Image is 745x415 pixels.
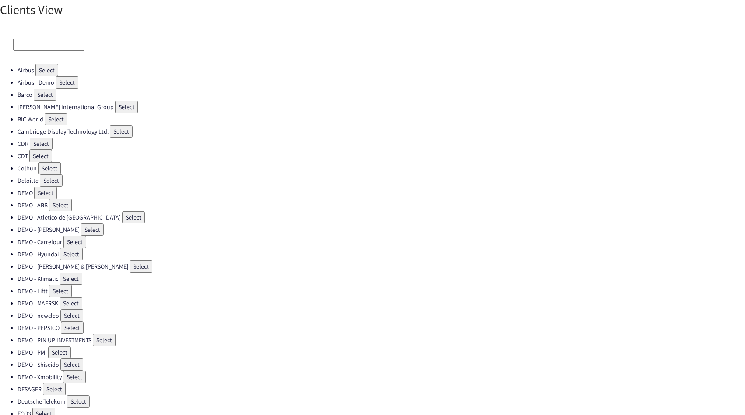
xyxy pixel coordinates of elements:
button: Select [35,64,58,76]
li: DEMO - PEPSICO [18,322,745,334]
li: DEMO [18,187,745,199]
li: Deutsche Telekom [18,395,745,408]
button: Select [34,187,57,199]
li: BIC World [18,113,745,125]
button: Select [67,395,90,408]
button: Select [115,101,138,113]
button: Select [60,309,83,322]
button: Select [29,150,52,162]
button: Select [49,285,72,297]
li: DEMO - PMI [18,346,745,358]
li: DEMO - Klimatic [18,273,745,285]
li: Deloitte [18,174,745,187]
li: [PERSON_NAME] International Group [18,101,745,113]
button: Select [45,113,67,125]
li: DEMO - Xmobility [18,371,745,383]
iframe: Chat Widget [701,373,745,415]
button: Select [38,162,61,174]
button: Select [40,174,63,187]
div: Widget de chat [701,373,745,415]
button: Select [81,223,104,236]
button: Select [60,297,82,309]
li: CDT [18,150,745,162]
button: Select [63,371,86,383]
li: Colbun [18,162,745,174]
button: Select [61,322,84,334]
li: DEMO - Atletico de [GEOGRAPHIC_DATA] [18,211,745,223]
li: DEMO - Hyundai [18,248,745,260]
button: Select [43,383,66,395]
li: DEMO - Liftt [18,285,745,297]
li: DEMO - ABB [18,199,745,211]
button: Select [60,273,82,285]
li: Airbus - Demo [18,76,745,89]
li: DEMO - [PERSON_NAME] & [PERSON_NAME] [18,260,745,273]
button: Select [122,211,145,223]
button: Select [30,138,53,150]
button: Select [93,334,116,346]
button: Select [60,248,83,260]
button: Select [56,76,78,89]
li: DEMO - newcleo [18,309,745,322]
button: Select [60,358,83,371]
button: Select [130,260,152,273]
li: DEMO - Shiseido [18,358,745,371]
li: DEMO - Carrefour [18,236,745,248]
li: DEMO - MAERSK [18,297,745,309]
button: Select [49,199,72,211]
li: Airbus [18,64,745,76]
li: Cambridge Display Technology Ltd. [18,125,745,138]
li: DEMO - [PERSON_NAME] [18,223,745,236]
li: Barco [18,89,745,101]
button: Select [34,89,56,101]
button: Select [48,346,71,358]
li: CDR [18,138,745,150]
button: Select [110,125,133,138]
li: DESAGER [18,383,745,395]
button: Select [63,236,86,248]
li: DEMO - PIN UP INVESTMENTS [18,334,745,346]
